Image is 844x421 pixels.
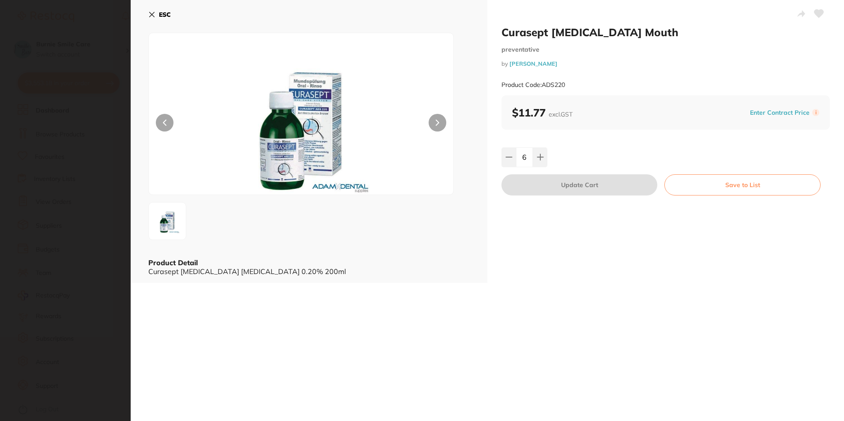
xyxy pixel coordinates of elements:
[148,7,171,22] button: ESC
[151,205,183,237] img: MC5qcGc
[501,60,830,67] small: by
[512,106,573,119] b: $11.77
[549,110,573,118] span: excl. GST
[148,258,198,267] b: Product Detail
[747,109,812,117] button: Enter Contract Price
[501,26,830,39] h2: Curasept [MEDICAL_DATA] Mouth
[501,46,830,53] small: preventative
[501,174,657,195] button: Update Cart
[664,174,821,195] button: Save to List
[148,267,470,275] div: Curasept [MEDICAL_DATA] [MEDICAL_DATA] 0.20% 200ml
[210,55,392,195] img: MC5qcGc
[812,109,819,116] label: i
[159,11,171,19] b: ESC
[509,60,558,67] a: [PERSON_NAME]
[501,81,565,89] small: Product Code: ADS220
